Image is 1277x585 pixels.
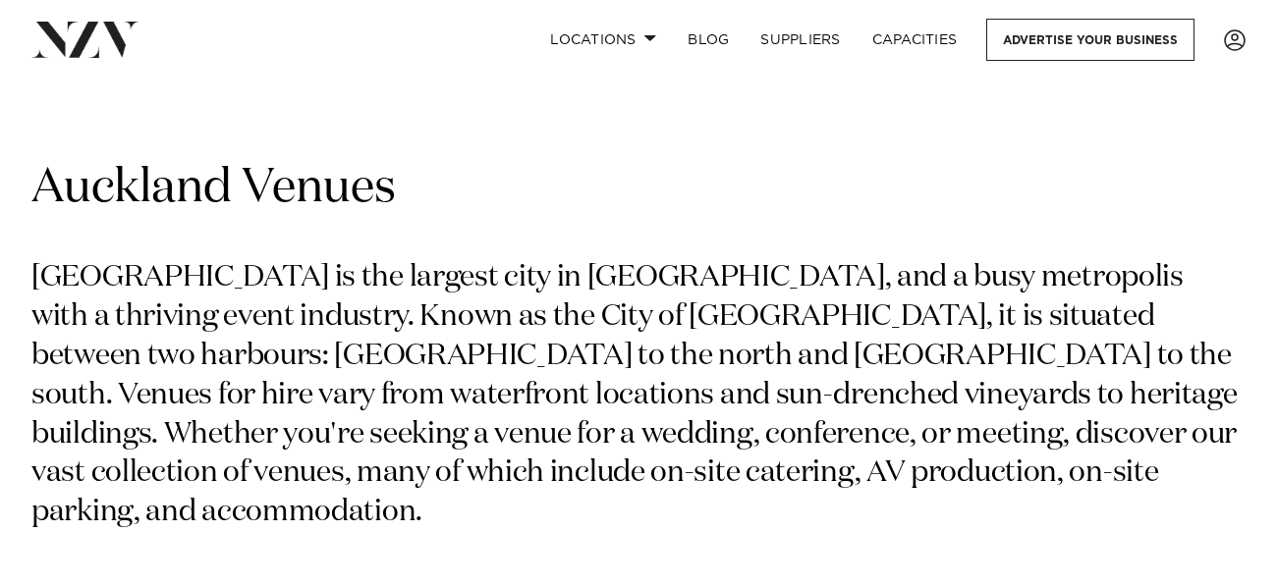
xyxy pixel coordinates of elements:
[31,158,1246,220] h1: Auckland Venues
[986,19,1194,61] a: Advertise your business
[857,19,973,61] a: Capacities
[672,19,745,61] a: BLOG
[534,19,672,61] a: Locations
[31,22,139,57] img: nzv-logo.png
[745,19,856,61] a: SUPPLIERS
[31,259,1246,533] p: [GEOGRAPHIC_DATA] is the largest city in [GEOGRAPHIC_DATA], and a busy metropolis with a thriving...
